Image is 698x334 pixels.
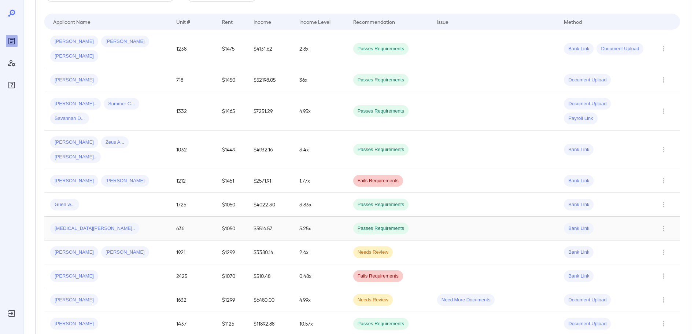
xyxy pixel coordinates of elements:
[216,92,248,131] td: $1465
[248,131,293,169] td: $4932.16
[353,108,409,115] span: Passes Requirements
[293,193,347,217] td: 3.83x
[353,146,409,153] span: Passes Requirements
[248,92,293,131] td: $7251.29
[353,225,409,232] span: Passes Requirements
[6,57,18,69] div: Manage Users
[170,264,216,288] td: 2425
[353,273,403,280] span: Fails Requirements
[50,320,98,327] span: [PERSON_NAME]
[170,68,216,92] td: 718
[658,246,669,258] button: Row Actions
[170,217,216,241] td: 636
[50,53,98,60] span: [PERSON_NAME]
[564,273,594,280] span: Bank Link
[170,241,216,264] td: 1921
[50,297,98,304] span: [PERSON_NAME]
[216,241,248,264] td: $1299
[658,74,669,86] button: Row Actions
[101,177,149,184] span: [PERSON_NAME]
[101,249,149,256] span: [PERSON_NAME]
[248,169,293,193] td: $2571.91
[248,288,293,312] td: $6480.00
[658,199,669,210] button: Row Actions
[353,177,403,184] span: Fails Requirements
[293,288,347,312] td: 4.99x
[564,146,594,153] span: Bank Link
[216,131,248,169] td: $1449
[50,115,89,122] span: Savannah D...
[353,17,395,26] div: Recommendation
[564,320,611,327] span: Document Upload
[216,193,248,217] td: $1050
[216,68,248,92] td: $1450
[248,193,293,217] td: $4022.30
[254,17,271,26] div: Income
[248,30,293,68] td: $4131.62
[293,131,347,169] td: 3.4x
[564,17,582,26] div: Method
[170,288,216,312] td: 1632
[216,264,248,288] td: $1070
[564,177,594,184] span: Bank Link
[50,139,98,146] span: [PERSON_NAME]
[658,175,669,187] button: Row Actions
[293,92,347,131] td: 4.95x
[50,225,139,232] span: [MEDICAL_DATA][PERSON_NAME]..
[353,45,409,52] span: Passes Requirements
[437,297,495,304] span: Need More Documents
[50,154,101,161] span: [PERSON_NAME]..
[6,35,18,47] div: Reports
[658,105,669,117] button: Row Actions
[293,217,347,241] td: 5.25x
[248,241,293,264] td: $3380.14
[50,177,98,184] span: [PERSON_NAME]
[564,249,594,256] span: Bank Link
[353,77,409,84] span: Passes Requirements
[353,249,393,256] span: Needs Review
[101,38,149,45] span: [PERSON_NAME]
[564,297,611,304] span: Document Upload
[50,249,98,256] span: [PERSON_NAME]
[658,318,669,330] button: Row Actions
[437,17,449,26] div: Issue
[53,17,91,26] div: Applicant Name
[564,225,594,232] span: Bank Link
[216,169,248,193] td: $1451
[216,217,248,241] td: $1050
[216,30,248,68] td: $1475
[597,45,643,52] span: Document Upload
[170,30,216,68] td: 1238
[248,68,293,92] td: $52198.05
[50,38,98,45] span: [PERSON_NAME]
[170,193,216,217] td: 1725
[170,92,216,131] td: 1332
[658,43,669,55] button: Row Actions
[299,17,330,26] div: Income Level
[658,223,669,234] button: Row Actions
[564,201,594,208] span: Bank Link
[170,169,216,193] td: 1212
[353,201,409,208] span: Passes Requirements
[353,320,409,327] span: Passes Requirements
[564,77,611,84] span: Document Upload
[6,79,18,91] div: FAQ
[222,17,234,26] div: Rent
[101,139,129,146] span: Zeus A...
[248,217,293,241] td: $5516.57
[104,100,139,107] span: Summer C...
[293,30,347,68] td: 2.8x
[50,100,101,107] span: [PERSON_NAME]..
[293,241,347,264] td: 2.6x
[658,270,669,282] button: Row Actions
[50,201,79,208] span: Guen w...
[293,68,347,92] td: 36x
[564,100,611,107] span: Document Upload
[50,77,98,84] span: [PERSON_NAME]
[564,115,597,122] span: Payroll Link
[293,169,347,193] td: 1.77x
[176,17,190,26] div: Unit #
[170,131,216,169] td: 1032
[6,308,18,319] div: Log Out
[248,264,293,288] td: $510.48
